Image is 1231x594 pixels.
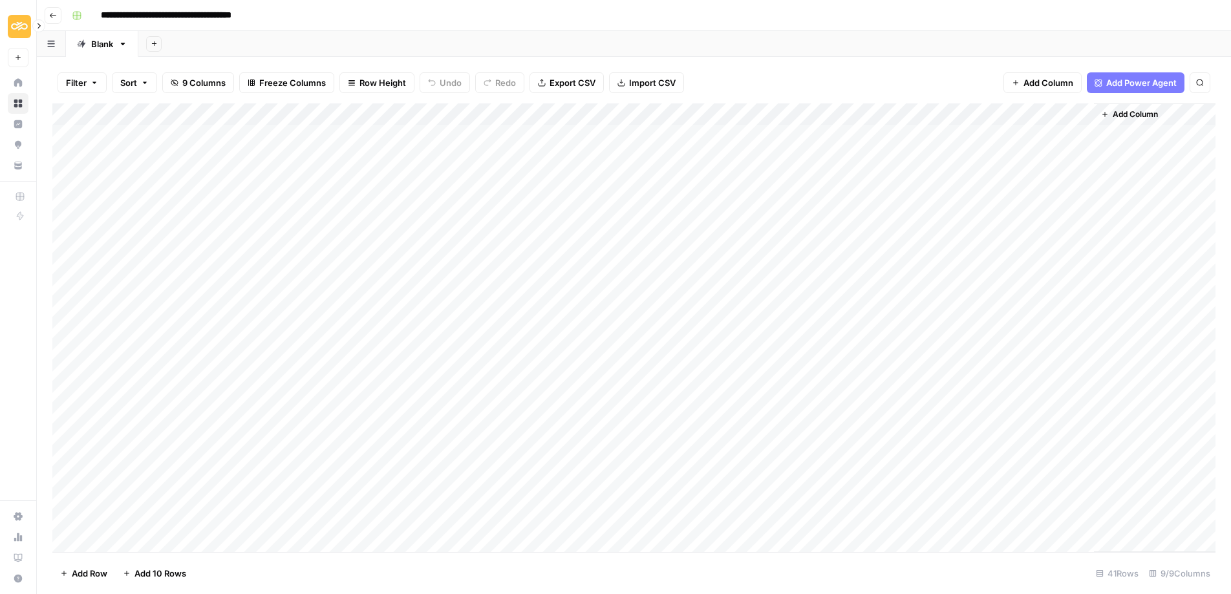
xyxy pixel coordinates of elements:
[58,72,107,93] button: Filter
[530,72,604,93] button: Export CSV
[1087,72,1184,93] button: Add Power Agent
[550,76,595,89] span: Export CSV
[440,76,462,89] span: Undo
[8,506,28,527] a: Settings
[1113,109,1158,120] span: Add Column
[8,155,28,176] a: Your Data
[475,72,524,93] button: Redo
[8,568,28,589] button: Help + Support
[8,134,28,155] a: Opportunities
[1106,76,1177,89] span: Add Power Agent
[115,563,194,584] button: Add 10 Rows
[339,72,414,93] button: Row Height
[182,76,226,89] span: 9 Columns
[609,72,684,93] button: Import CSV
[8,72,28,93] a: Home
[162,72,234,93] button: 9 Columns
[8,527,28,547] a: Usage
[8,93,28,114] a: Browse
[1003,72,1082,93] button: Add Column
[259,76,326,89] span: Freeze Columns
[8,547,28,568] a: Learning Hub
[72,567,107,580] span: Add Row
[420,72,470,93] button: Undo
[112,72,157,93] button: Sort
[8,10,28,43] button: Workspace: Sinch
[91,37,113,50] div: Blank
[66,31,138,57] a: Blank
[66,76,87,89] span: Filter
[1144,563,1215,584] div: 9/9 Columns
[134,567,186,580] span: Add 10 Rows
[120,76,137,89] span: Sort
[1023,76,1073,89] span: Add Column
[1096,106,1163,123] button: Add Column
[629,76,676,89] span: Import CSV
[239,72,334,93] button: Freeze Columns
[359,76,406,89] span: Row Height
[8,15,31,38] img: Sinch Logo
[1091,563,1144,584] div: 41 Rows
[8,114,28,134] a: Insights
[52,563,115,584] button: Add Row
[495,76,516,89] span: Redo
